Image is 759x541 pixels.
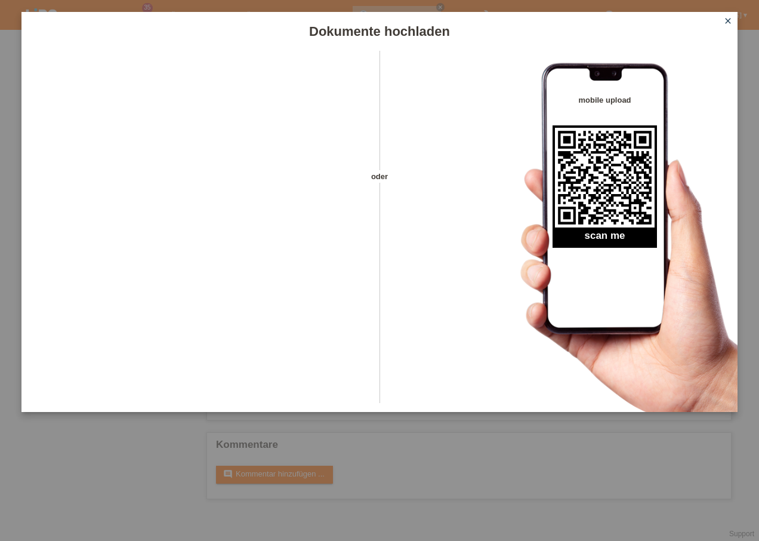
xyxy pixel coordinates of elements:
h1: Dokumente hochladen [21,24,738,39]
i: close [723,16,733,26]
h4: mobile upload [553,96,657,104]
span: oder [359,170,400,183]
iframe: Upload [39,81,359,379]
a: close [720,15,736,29]
h2: scan me [553,230,657,248]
